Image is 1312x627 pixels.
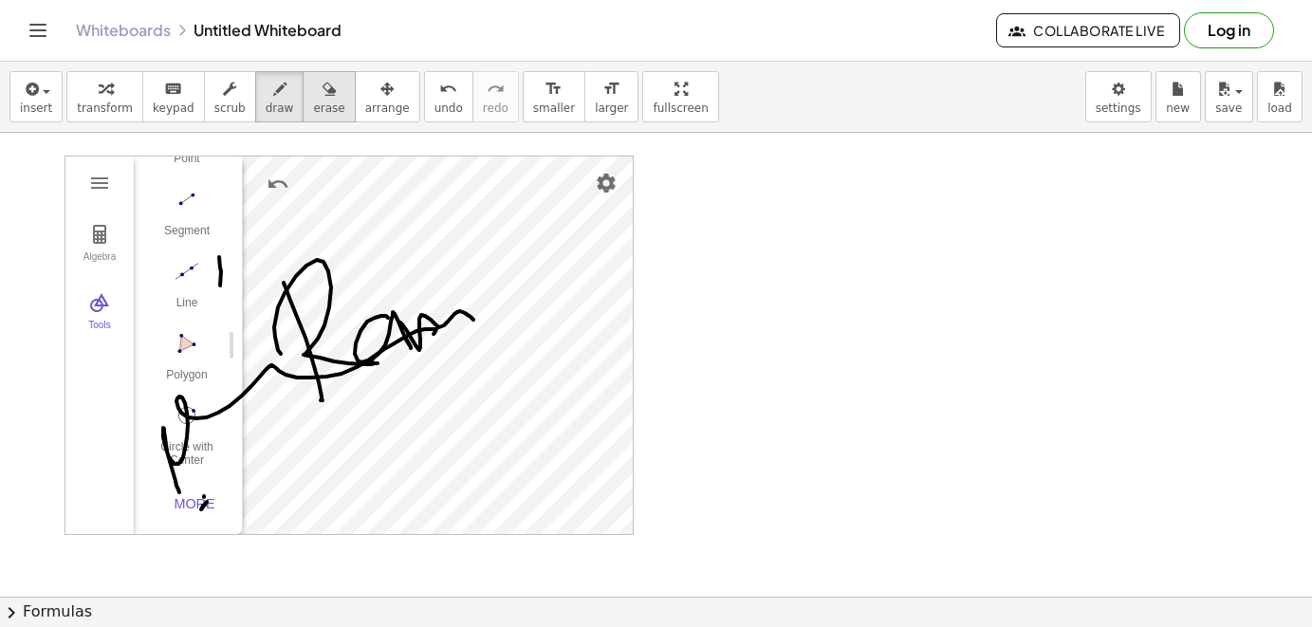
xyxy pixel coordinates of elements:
[9,71,63,122] button: insert
[1012,22,1164,39] span: Collaborate Live
[1096,101,1141,115] span: settings
[255,71,305,122] button: draw
[76,21,171,40] a: Whiteboards
[142,71,205,122] button: keyboardkeypad
[584,71,638,122] button: format_sizelarger
[653,101,708,115] span: fullscreen
[77,101,133,115] span: transform
[66,71,143,122] button: transform
[20,101,52,115] span: insert
[434,101,463,115] span: undo
[23,15,53,46] button: Toggle navigation
[1267,101,1292,115] span: load
[355,71,420,122] button: arrange
[1184,12,1274,48] button: Log in
[523,71,585,122] button: format_sizesmaller
[153,101,194,115] span: keypad
[1257,71,1303,122] button: load
[303,71,355,122] button: erase
[602,78,620,101] i: format_size
[266,101,294,115] span: draw
[1166,101,1190,115] span: new
[1205,71,1253,122] button: save
[1085,71,1152,122] button: settings
[595,101,628,115] span: larger
[164,78,182,101] i: keyboard
[642,71,718,122] button: fullscreen
[1155,71,1201,122] button: new
[533,101,575,115] span: smaller
[424,71,473,122] button: undoundo
[365,101,410,115] span: arrange
[472,71,519,122] button: redoredo
[483,101,508,115] span: redo
[439,78,457,101] i: undo
[214,101,246,115] span: scrub
[1215,101,1242,115] span: save
[487,78,505,101] i: redo
[313,101,344,115] span: erase
[996,13,1180,47] button: Collaborate Live
[545,78,563,101] i: format_size
[204,71,256,122] button: scrub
